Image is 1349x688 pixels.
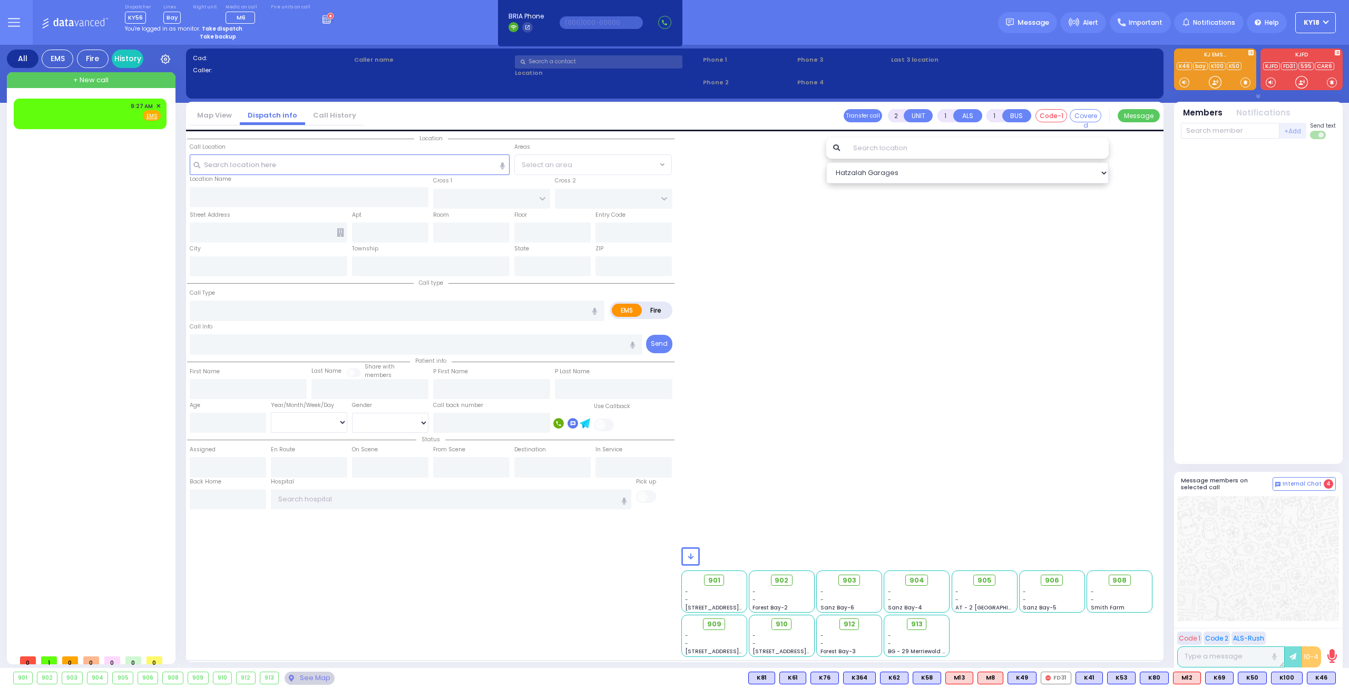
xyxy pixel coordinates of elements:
[190,175,231,183] label: Location Name
[271,478,294,486] label: Hospital
[1238,672,1267,684] div: K50
[354,55,512,64] label: Caller name
[433,211,449,219] label: Room
[352,245,378,253] label: Township
[641,304,671,317] label: Fire
[414,279,448,287] span: Call type
[62,672,82,684] div: 903
[953,109,982,122] button: ALS
[1310,122,1336,130] span: Send text
[752,604,788,612] span: Forest Bay-2
[595,211,625,219] label: Entry Code
[41,656,57,664] span: 1
[977,575,992,586] span: 905
[146,656,162,664] span: 0
[514,211,527,219] label: Floor
[190,154,510,175] input: Search location here
[888,604,922,612] span: Sanz Bay-4
[240,110,305,120] a: Dispatch info
[433,445,465,454] label: From Scene
[707,619,721,629] span: 909
[888,596,891,604] span: -
[844,109,882,122] button: Transfer call
[612,304,642,317] label: EMS
[945,672,973,684] div: ALS
[708,575,720,586] span: 901
[42,16,112,29] img: Logo
[163,4,181,11] label: Lines
[271,4,310,11] label: Fire units on call
[1281,62,1297,70] a: FD31
[1008,672,1037,684] div: BLS
[1310,130,1327,140] label: Turn off text
[433,177,452,185] label: Cross 1
[1260,52,1343,60] label: KJFD
[703,78,794,87] span: Phone 2
[779,672,806,684] div: BLS
[1205,672,1234,684] div: K69
[1002,109,1031,122] button: BUS
[945,672,973,684] div: M13
[1181,123,1279,139] input: Search member
[514,245,529,253] label: State
[1265,18,1279,27] span: Help
[1023,596,1026,604] span: -
[1076,672,1103,684] div: K41
[104,656,120,664] span: 0
[748,672,775,684] div: K81
[685,632,688,639] span: -
[62,656,78,664] span: 0
[1173,672,1201,684] div: M12
[138,672,158,684] div: 906
[748,672,775,684] div: BLS
[226,4,259,11] label: Medic on call
[1045,675,1051,681] img: red-radio-icon.svg
[1041,672,1071,684] div: FD31
[163,12,181,24] span: Bay
[42,50,73,68] div: EMS
[352,445,378,454] label: On Scene
[514,143,530,151] label: Areas
[1118,109,1160,122] button: Message
[1304,18,1319,27] span: KY18
[1231,632,1266,645] button: ALS-Rush
[594,402,630,411] label: Use Callback
[685,588,688,596] span: -
[977,672,1003,684] div: M8
[560,16,643,29] input: (000)000-00000
[844,619,855,629] span: 912
[888,647,947,655] span: BG - 29 Merriewold S.
[1023,588,1026,596] span: -
[880,672,908,684] div: BLS
[190,245,201,253] label: City
[410,357,452,365] span: Patient info
[955,596,959,604] span: -
[810,672,839,684] div: K76
[1070,109,1101,122] button: Covered
[1018,17,1049,28] span: Message
[888,588,891,596] span: -
[37,672,57,684] div: 902
[1008,672,1037,684] div: K49
[190,445,216,454] label: Assigned
[237,13,246,22] span: M6
[131,102,153,110] span: 9:27 AM
[1236,107,1291,119] button: Notifications
[820,632,824,639] span: -
[514,445,546,454] label: Destination
[200,33,236,41] strong: Take backup
[820,639,824,647] span: -
[1140,672,1169,684] div: BLS
[193,66,350,75] label: Caller:
[820,647,856,655] span: Forest Bay-3
[1238,672,1267,684] div: BLS
[125,656,141,664] span: 0
[843,672,876,684] div: BLS
[522,160,572,170] span: Select an area
[163,672,183,684] div: 908
[14,672,32,684] div: 901
[271,489,632,509] input: Search hospital
[1283,480,1322,488] span: Internal Chat
[7,50,38,68] div: All
[1129,18,1162,27] span: Important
